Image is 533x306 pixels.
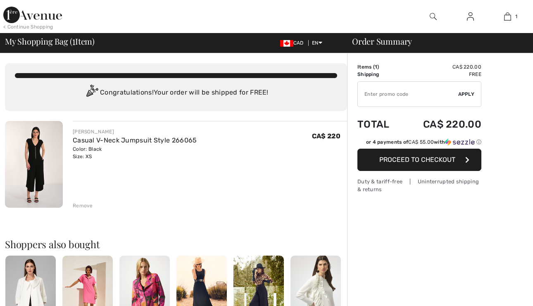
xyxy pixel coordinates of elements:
span: Apply [458,90,475,98]
img: 1ère Avenue [3,7,62,23]
div: Color: Black Size: XS [73,145,197,160]
span: CAD [280,40,307,46]
div: Order Summary [342,37,528,45]
td: CA$ 220.00 [401,63,481,71]
img: search the website [430,12,437,21]
img: Casual V-Neck Jumpsuit Style 266065 [5,121,63,208]
div: or 4 payments of with [366,138,481,146]
a: Sign In [460,12,481,22]
img: Congratulation2.svg [83,85,100,101]
td: Items ( ) [357,63,401,71]
h2: Shoppers also bought [5,239,347,249]
div: [PERSON_NAME] [73,128,197,135]
a: 1 [490,12,526,21]
img: My Bag [504,12,511,21]
input: Promo code [358,82,458,107]
a: Casual V-Neck Jumpsuit Style 266065 [73,136,197,144]
span: 1 [515,13,517,20]
div: or 4 payments ofCA$ 55.00withSezzle Click to learn more about Sezzle [357,138,481,149]
td: Shipping [357,71,401,78]
span: Proceed to Checkout [379,156,455,164]
span: EN [312,40,322,46]
span: CA$ 55.00 [408,139,434,145]
div: Remove [73,202,93,209]
div: Congratulations! Your order will be shipped for FREE! [15,85,337,101]
span: 1 [375,64,377,70]
td: CA$ 220.00 [401,110,481,138]
span: CA$ 220 [312,132,340,140]
img: My Info [467,12,474,21]
img: Sezzle [445,138,475,146]
span: 1 [72,35,75,46]
img: Canadian Dollar [280,40,293,47]
button: Proceed to Checkout [357,149,481,171]
td: Total [357,110,401,138]
td: Free [401,71,481,78]
div: Duty & tariff-free | Uninterrupted shipping & returns [357,178,481,193]
div: < Continue Shopping [3,23,53,31]
span: My Shopping Bag ( Item) [5,37,95,45]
